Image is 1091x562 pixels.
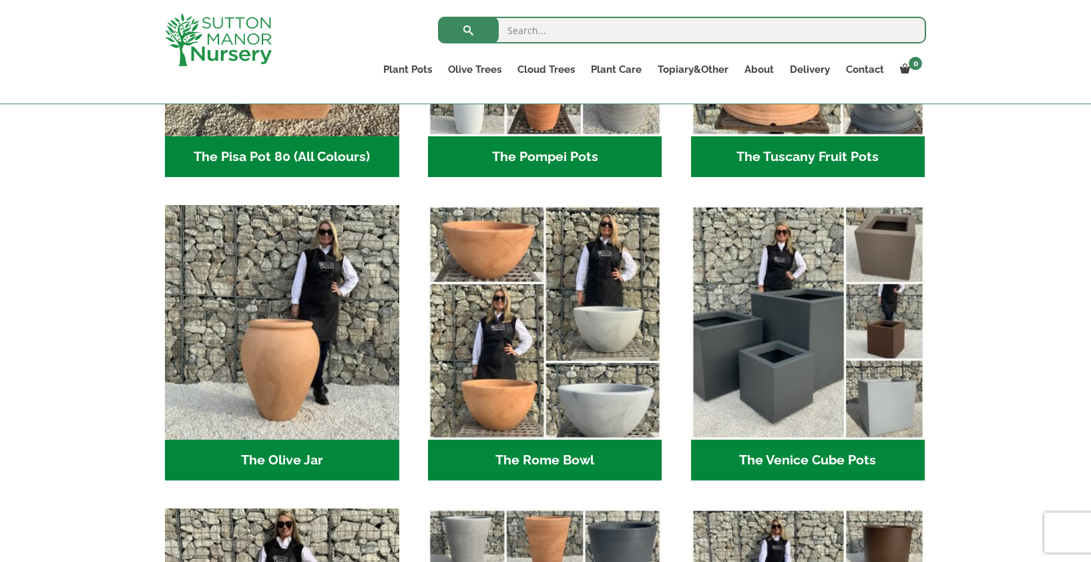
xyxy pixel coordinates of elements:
[375,60,440,79] a: Plant Pots
[691,440,925,481] h2: The Venice Cube Pots
[165,136,399,178] h2: The Pisa Pot 80 (All Colours)
[165,440,399,481] h2: The Olive Jar
[428,205,662,440] img: The Rome Bowl
[440,60,509,79] a: Olive Trees
[691,205,925,440] img: The Venice Cube Pots
[736,60,782,79] a: About
[428,205,662,480] a: Visit product category The Rome Bowl
[909,57,922,70] span: 0
[892,60,926,79] a: 0
[428,136,662,178] h2: The Pompei Pots
[650,60,736,79] a: Topiary&Other
[509,60,583,79] a: Cloud Trees
[583,60,650,79] a: Plant Care
[691,136,925,178] h2: The Tuscany Fruit Pots
[165,205,399,480] a: Visit product category The Olive Jar
[691,205,925,480] a: Visit product category The Venice Cube Pots
[838,60,892,79] a: Contact
[165,205,399,440] img: The Olive Jar
[165,13,272,66] img: logo
[438,17,926,43] input: Search...
[782,60,838,79] a: Delivery
[428,440,662,481] h2: The Rome Bowl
